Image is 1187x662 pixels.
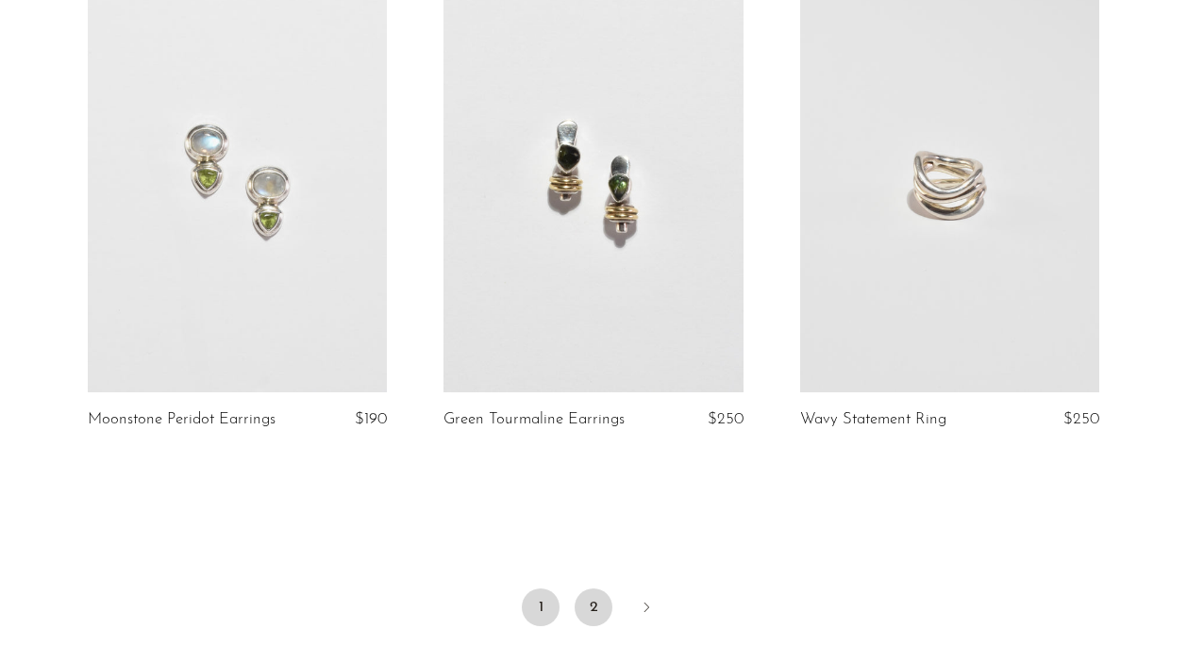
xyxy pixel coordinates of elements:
[708,411,744,427] span: $250
[443,411,625,428] a: Green Tourmaline Earrings
[522,588,560,626] span: 1
[1063,411,1099,427] span: $250
[627,588,665,630] a: Next
[800,411,946,428] a: Wavy Statement Ring
[88,411,276,428] a: Moonstone Peridot Earrings
[355,411,387,427] span: $190
[575,588,612,626] a: 2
